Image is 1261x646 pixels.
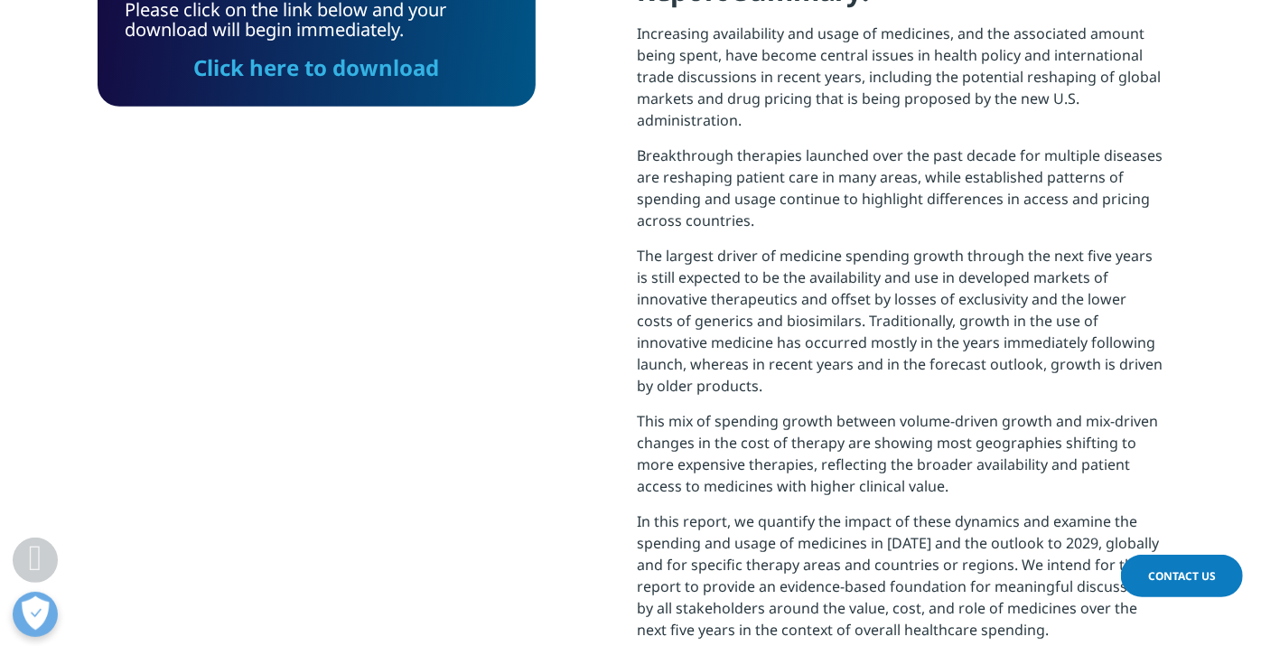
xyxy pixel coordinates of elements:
p: Breakthrough therapies launched over the past decade for multiple diseases are reshaping patient ... [637,145,1163,245]
p: The largest driver of medicine spending growth through the next five years is still expected to b... [637,245,1163,410]
p: Increasing availability and usage of medicines, and the associated amount being spent, have becom... [637,23,1163,145]
a: Click here to download [194,52,440,82]
p: This mix of spending growth between volume-driven growth and mix-driven changes in the cost of th... [637,410,1163,510]
a: Contact Us [1121,555,1243,597]
button: Open Preferences [13,592,58,637]
span: Contact Us [1148,568,1216,584]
